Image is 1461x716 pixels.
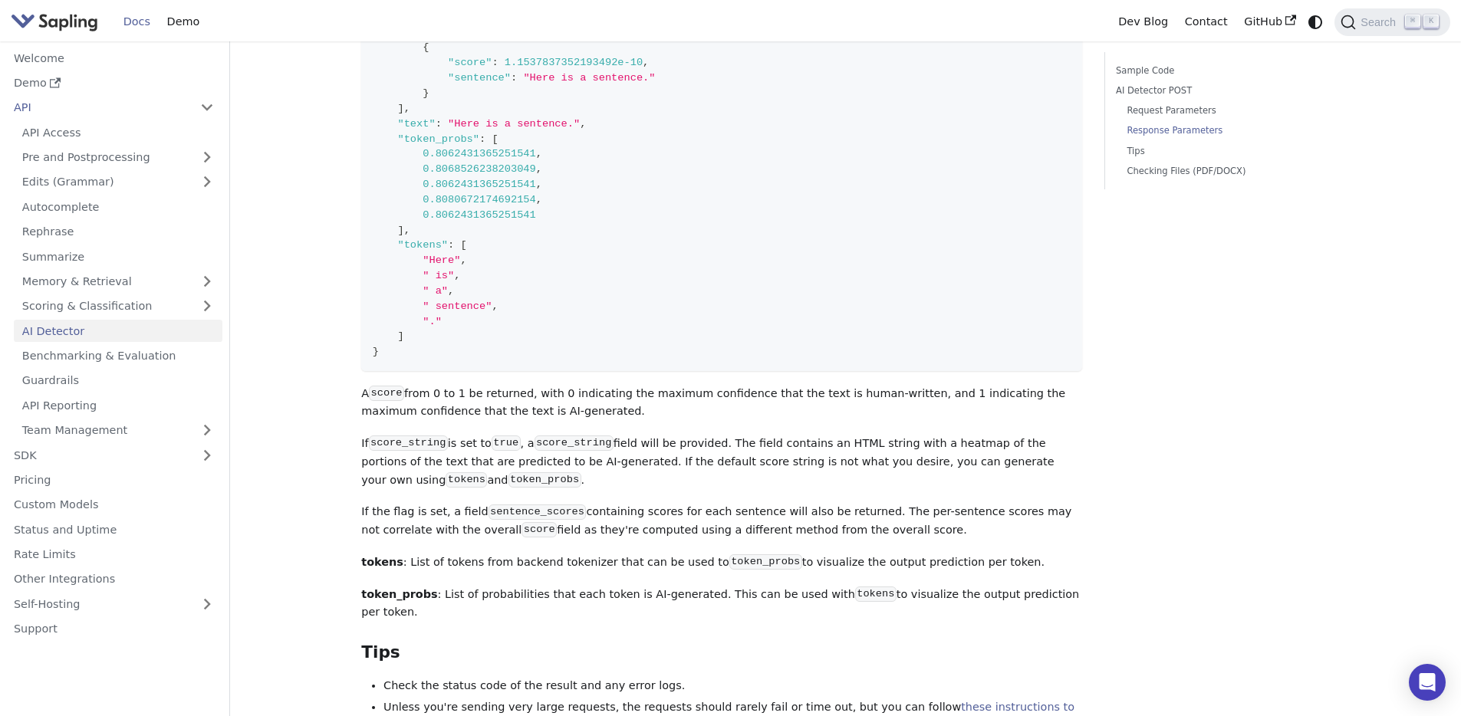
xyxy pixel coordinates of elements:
span: : [448,239,454,251]
span: , [536,194,542,205]
span: , [536,179,542,190]
span: "text" [397,118,435,130]
span: } [373,346,379,357]
strong: token_probs [361,588,437,600]
span: , [492,301,498,312]
span: "token_probs" [397,133,479,145]
span: 0.8062431365251541 [423,179,536,190]
a: Docs [115,10,159,34]
span: , [404,225,410,236]
a: API Reporting [14,394,222,416]
a: Edits (Grammar) [14,171,222,193]
span: [ [460,239,466,251]
span: ] [397,225,403,236]
a: Rephrase [14,221,222,243]
span: : [511,72,517,84]
a: Response Parameters [1127,123,1318,138]
a: Sample Code [1116,64,1324,78]
a: Contact [1176,10,1236,34]
span: , [580,118,586,130]
a: Benchmarking & Evaluation [14,345,222,367]
span: "tokens" [397,239,448,251]
span: , [448,285,454,297]
span: ] [397,330,403,342]
a: Welcome [5,47,222,69]
a: Rate Limits [5,544,222,566]
code: score [369,386,404,401]
p: : List of probabilities that each token is AI-generated. This can be used with to visualize the o... [361,586,1082,622]
p: If the flag is set, a field containing scores for each sentence will also be returned. The per-se... [361,503,1082,540]
a: Scoring & Classification [14,295,222,317]
a: Pricing [5,469,222,491]
p: : List of tokens from backend tokenizer that can be used to to visualize the output prediction pe... [361,553,1082,572]
a: Demo [159,10,208,34]
div: Open Intercom Messenger [1409,664,1446,701]
code: tokens [446,472,487,488]
span: "Here is a sentence." [448,118,580,130]
span: 0.8062431365251541 [423,148,536,159]
a: GitHub [1236,10,1304,34]
button: Collapse sidebar category 'API' [192,97,222,119]
a: Request Parameters [1127,103,1318,118]
a: Status and Uptime [5,518,222,540]
code: score_string [535,435,614,451]
code: tokens [855,586,897,602]
span: " is" [423,270,454,281]
span: "Here is a sentence." [523,72,655,84]
a: Dev Blog [1110,10,1176,34]
span: , [536,163,542,175]
a: Team Management [14,419,222,442]
a: Other Integrations [5,568,222,590]
button: Search (Command+K) [1334,8,1449,36]
a: Summarize [14,245,222,268]
span: 0.8062431365251541 [423,209,536,221]
span: , [643,57,649,68]
img: Sapling.ai [11,11,98,33]
h3: Tips [361,642,1082,663]
span: } [423,87,429,99]
button: Expand sidebar category 'SDK' [192,444,222,466]
a: Checking Files (PDF/DOCX) [1127,164,1318,179]
span: , [404,103,410,114]
a: API [5,97,192,119]
span: { [423,41,429,53]
a: SDK [5,444,192,466]
span: 0.8068526238203049 [423,163,536,175]
a: Custom Models [5,494,222,516]
span: [ [492,133,498,145]
span: : [492,57,498,68]
span: "score" [448,57,492,68]
span: " sentence" [423,301,492,312]
span: "sentence" [448,72,511,84]
a: Memory & Retrieval [14,271,222,293]
a: Guardrails [14,369,222,392]
button: Switch between dark and light mode (currently system mode) [1305,11,1327,33]
span: : [436,118,442,130]
span: : [479,133,485,145]
code: score_string [369,435,448,451]
span: ] [397,103,403,114]
span: 1.1537837352193492e-10 [505,57,643,68]
span: " a" [423,285,448,297]
span: Search [1356,16,1405,28]
a: AI Detector POST [1116,84,1324,98]
a: Self-Hosting [5,593,222,615]
span: "Here" [423,255,460,266]
strong: tokens [361,556,403,568]
kbd: ⌘ [1405,15,1420,28]
code: token_probs [729,554,802,570]
a: Tips [1127,144,1318,159]
a: Sapling.ai [11,11,104,33]
li: Check the status code of the result and any error logs. [383,677,1082,695]
p: If is set to , a field will be provided. The field contains an HTML string with a heatmap of the ... [361,435,1082,489]
span: , [454,270,460,281]
kbd: K [1423,15,1439,28]
code: true [492,435,521,451]
a: AI Detector [14,320,222,342]
p: A from 0 to 1 be returned, with 0 indicating the maximum confidence that the text is human-writte... [361,385,1082,422]
code: score [522,522,557,537]
span: "." [423,316,442,327]
a: Demo [5,72,222,94]
a: Pre and Postprocessing [14,146,222,169]
a: API Access [14,121,222,143]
